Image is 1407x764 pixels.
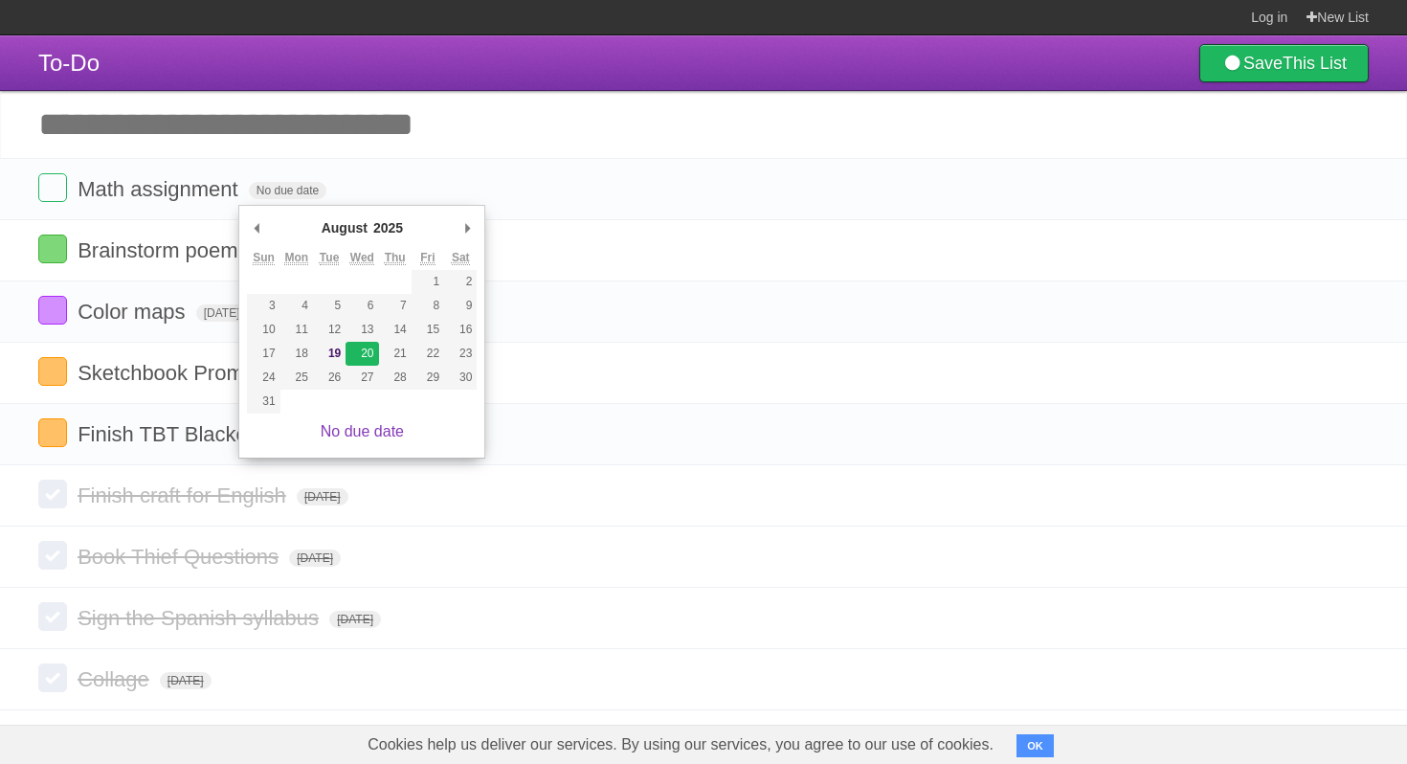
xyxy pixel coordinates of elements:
[1016,734,1054,757] button: OK
[78,483,291,507] span: Finish craft for English
[370,213,406,242] div: 2025
[379,342,412,366] button: 21
[313,294,346,318] button: 5
[38,602,67,631] label: Done
[329,611,381,628] span: [DATE]
[78,422,337,446] span: Finish TBT Blackout Poetry
[412,270,444,294] button: 1
[280,366,313,390] button: 25
[247,213,266,242] button: Previous Month
[78,177,243,201] span: Math assignment
[412,318,444,342] button: 15
[280,294,313,318] button: 4
[38,663,67,692] label: Done
[247,390,279,414] button: 31
[379,366,412,390] button: 28
[379,294,412,318] button: 7
[444,294,477,318] button: 9
[320,251,339,265] abbr: Tuesday
[458,213,477,242] button: Next Month
[247,318,279,342] button: 10
[412,294,444,318] button: 8
[78,300,190,324] span: Color maps
[249,182,326,199] span: No due date
[284,251,308,265] abbr: Monday
[348,726,1013,764] span: Cookies help us deliver our services. By using our services, you agree to our use of cookies.
[247,294,279,318] button: 3
[321,423,404,439] a: No due date
[444,366,477,390] button: 30
[38,418,67,447] label: Done
[38,357,67,386] label: Done
[253,251,275,265] abbr: Sunday
[1283,54,1347,73] b: This List
[289,550,341,567] span: [DATE]
[78,545,283,569] span: Book Thief Questions
[38,296,67,325] label: Done
[412,366,444,390] button: 29
[379,318,412,342] button: 14
[313,342,346,366] button: 19
[247,366,279,390] button: 24
[313,366,346,390] button: 26
[346,366,378,390] button: 27
[350,251,374,265] abbr: Wednesday
[78,667,154,691] span: Collage
[280,342,313,366] button: 18
[38,480,67,508] label: Done
[38,235,67,263] label: Done
[38,541,67,570] label: Done
[385,251,406,265] abbr: Thursday
[78,606,324,630] span: Sign the Spanish syllabus
[38,173,67,202] label: Done
[444,318,477,342] button: 16
[412,342,444,366] button: 22
[1199,44,1369,82] a: SaveThis List
[280,318,313,342] button: 11
[444,270,477,294] button: 2
[346,342,378,366] button: 20
[319,213,370,242] div: August
[313,318,346,342] button: 12
[247,342,279,366] button: 17
[196,304,248,322] span: [DATE]
[420,251,435,265] abbr: Friday
[78,238,355,262] span: Brainstorm poem for Spanish
[160,672,212,689] span: [DATE]
[297,488,348,506] span: [DATE]
[444,342,477,366] button: 23
[78,361,266,385] span: Sketchbook Prompt
[38,50,100,76] span: To-Do
[346,318,378,342] button: 13
[452,251,470,265] abbr: Saturday
[346,294,378,318] button: 6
